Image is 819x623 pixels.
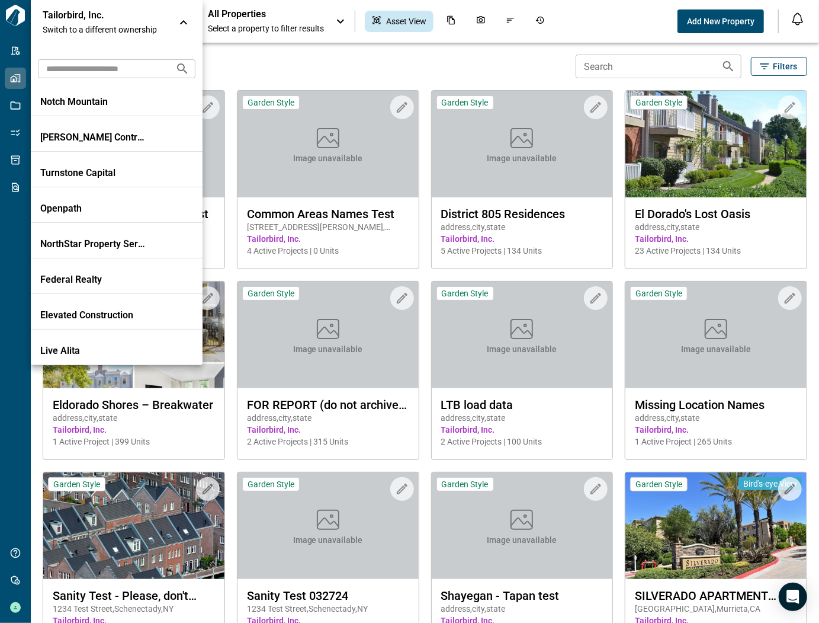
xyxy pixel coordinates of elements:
p: Elevated Construction [40,309,147,321]
p: Turnstone Capital [40,167,147,179]
p: Openpath [40,203,147,215]
span: Switch to a different ownership [43,24,167,36]
p: NorthStar Property Services [40,238,147,250]
div: Open Intercom Messenger [779,583,807,611]
p: [PERSON_NAME] Contracting [40,132,147,143]
button: Search organizations [171,57,194,81]
p: Tailorbird, Inc. [43,9,149,21]
p: Federal Realty [40,274,147,286]
p: Live Alita [40,345,147,357]
p: Notch Mountain [40,96,147,108]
